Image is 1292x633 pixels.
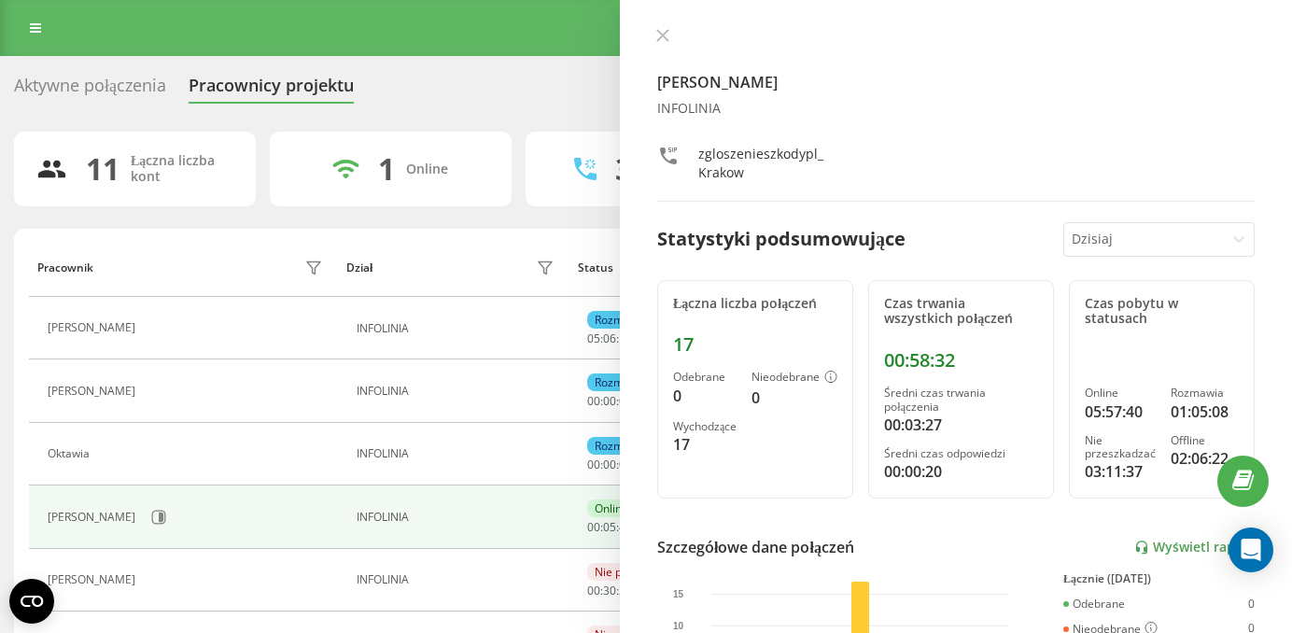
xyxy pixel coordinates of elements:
span: 06 [603,331,616,346]
div: 17 [673,333,837,356]
div: [PERSON_NAME] [48,321,140,334]
span: 05 [603,519,616,535]
div: : : [587,332,632,345]
div: Czas pobytu w statusach [1085,296,1239,328]
div: [PERSON_NAME] [48,511,140,524]
div: 02:06:22 [1171,447,1239,470]
div: : : [587,584,632,598]
div: 3 [615,151,632,187]
span: 00 [603,457,616,472]
div: INFOLINIA [357,447,559,460]
div: Wychodzące [673,420,737,433]
div: 01:05:08 [1171,401,1239,423]
div: Dział [346,261,372,274]
span: 00 [587,519,600,535]
button: Open CMP widget [9,579,54,624]
div: Średni czas odpowiedzi [884,447,1038,460]
span: 30 [603,583,616,598]
div: Rozmawia [587,311,655,329]
span: 00 [587,583,600,598]
div: 17 [673,433,737,456]
div: Łączna liczba kont [131,153,233,185]
div: Pracownik [37,261,93,274]
span: 00 [587,393,600,409]
div: : : [587,395,632,408]
div: 00:03:27 [884,414,1038,436]
div: INFOLINIA [357,385,559,398]
div: : : [587,458,632,471]
div: Open Intercom Messenger [1229,527,1273,572]
div: Online [587,499,636,517]
div: Nie przeszkadzać [587,563,694,581]
div: Rozmawia [587,437,655,455]
div: Rozmawia [587,373,655,391]
text: 10 [673,621,684,631]
div: 03:11:37 [1085,460,1156,483]
div: INFOLINIA [657,101,1255,117]
div: 1 [378,151,395,187]
div: INFOLINIA [357,322,559,335]
div: Statystyki podsumowujące [657,225,906,253]
div: Czas trwania wszystkich połączeń [884,296,1038,328]
div: Offline [1171,434,1239,447]
span: 00 [603,393,616,409]
div: [PERSON_NAME] [48,385,140,398]
div: Pracownicy projektu [189,76,354,105]
div: Rozmawia [1171,387,1239,400]
div: zgloszenieszkodypl_Krakow [698,145,832,182]
div: [PERSON_NAME] [48,573,140,586]
div: Odebrane [1063,598,1125,611]
span: 00 [587,457,600,472]
div: Szczegółowe dane połączeń [657,536,854,558]
div: 11 [86,151,119,187]
div: Odebrane [673,371,737,384]
div: 0 [751,387,837,409]
h4: [PERSON_NAME] [657,71,1255,93]
div: Oktawia [48,447,94,460]
div: Nie przeszkadzać [1085,434,1156,461]
div: Aktywne połączenia [14,76,166,105]
text: 15 [673,589,684,599]
div: Status [578,261,613,274]
div: Online [1085,387,1156,400]
div: Łącznie ([DATE]) [1063,572,1255,585]
div: 05:57:40 [1085,401,1156,423]
div: Średni czas trwania połączenia [884,387,1038,414]
div: INFOLINIA [357,573,559,586]
div: Łączna liczba połączeń [673,296,837,312]
div: 00:58:32 [884,349,1038,372]
a: Wyświetl raport [1134,540,1255,556]
div: 0 [673,385,737,407]
div: Nieodebrane [751,371,837,386]
div: 00:00:20 [884,460,1038,483]
span: 05 [587,331,600,346]
div: INFOLINIA [357,511,559,524]
div: : : [587,521,632,534]
div: Online [406,162,448,177]
div: 0 [1248,598,1255,611]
